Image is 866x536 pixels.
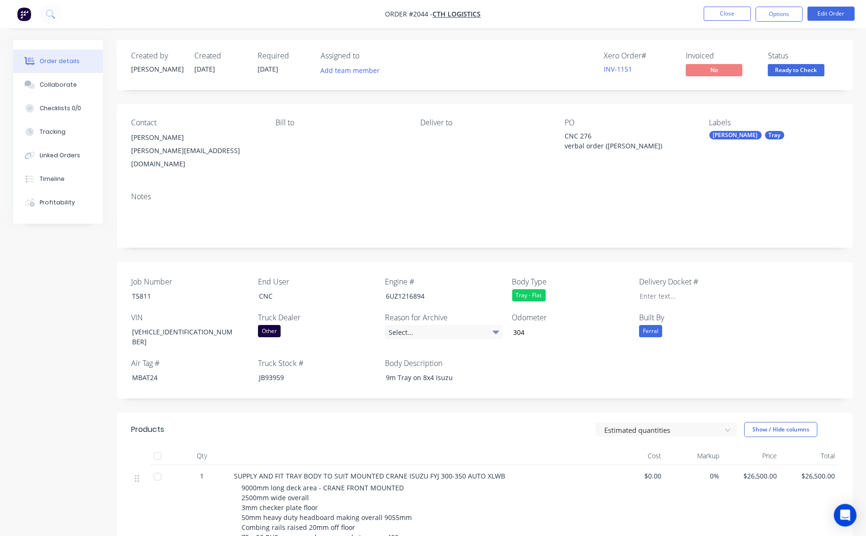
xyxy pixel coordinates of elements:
[131,276,249,287] label: Job Number
[686,64,742,76] span: No
[316,64,385,77] button: Add team member
[13,120,103,144] button: Tracking
[131,357,249,369] label: Air Tag #
[258,312,376,323] label: Truck Dealer
[512,312,630,323] label: Odometer
[704,7,751,21] button: Close
[785,471,835,481] span: $26,500.00
[385,276,503,287] label: Engine #
[251,371,369,384] div: JB93959
[13,191,103,214] button: Profitability
[768,51,839,60] div: Status
[639,312,757,323] label: Built By
[709,131,762,139] div: [PERSON_NAME]
[131,192,839,201] div: Notes
[258,276,376,287] label: End User
[40,128,66,136] div: Tracking
[604,65,632,73] a: INV-1151
[420,118,550,127] div: Deliver to
[200,471,204,481] span: 1
[385,10,433,19] span: Order #2044 -
[40,175,65,183] div: Timeline
[40,81,77,89] div: Collaborate
[125,325,242,349] div: [VEHICLE_IDENTIFICATION_NUMBER]
[13,167,103,191] button: Timeline
[40,151,80,160] div: Linked Orders
[669,471,720,481] span: 0%
[17,7,31,21] img: Factory
[131,131,260,171] div: [PERSON_NAME][PERSON_NAME][EMAIL_ADDRESS][DOMAIN_NAME]
[565,131,683,151] div: CNC 276 verbal order ([PERSON_NAME])
[709,118,839,127] div: Labels
[275,118,405,127] div: Bill to
[131,51,183,60] div: Created by
[125,289,242,303] div: T5811
[611,471,662,481] span: $0.00
[744,422,817,437] button: Show / Hide columns
[13,97,103,120] button: Checklists 0/0
[40,198,75,207] div: Profitability
[131,144,260,171] div: [PERSON_NAME][EMAIL_ADDRESS][DOMAIN_NAME]
[321,64,385,77] button: Add team member
[40,104,81,113] div: Checklists 0/0
[727,471,777,481] span: $26,500.00
[258,357,376,369] label: Truck Stock #
[13,73,103,97] button: Collaborate
[608,447,666,465] div: Cost
[258,325,281,337] div: Other
[194,51,246,60] div: Created
[251,289,369,303] div: CNC
[321,51,415,60] div: Assigned to
[378,289,496,303] div: 6UZ1216894
[686,51,757,60] div: Invoiced
[234,471,505,480] span: SUPPLY AND FIT TRAY BODY TO SUIT MOUNTED CRANE ISUZU FYJ 300-350 AUTO XLWB
[565,118,694,127] div: PO
[433,10,481,19] a: CTH Logistics
[131,64,183,74] div: [PERSON_NAME]
[834,504,857,527] div: Open Intercom Messenger
[385,312,503,323] label: Reason for Archive
[512,289,546,301] div: Tray - Flat
[194,65,215,73] span: [DATE]
[131,131,260,144] div: [PERSON_NAME]
[781,447,839,465] div: Total
[768,64,824,76] span: Ready to Check
[131,312,249,323] label: VIN
[13,144,103,167] button: Linked Orders
[808,7,855,21] button: Edit Order
[131,118,260,127] div: Contact
[258,51,309,60] div: Required
[765,131,784,139] div: Tray
[768,64,824,78] button: Ready to Check
[131,424,164,435] div: Products
[40,57,80,65] div: Order details
[756,7,803,22] button: Options
[639,325,662,337] div: Ferral
[125,371,242,384] div: MBAT24
[639,276,757,287] label: Delivery Docket #
[258,65,278,73] span: [DATE]
[512,276,630,287] label: Body Type
[505,325,630,339] input: Enter number...
[378,371,496,384] div: 9m Tray on 8x4 Isuzu
[174,447,230,465] div: Qty
[385,325,503,339] div: Select...
[13,49,103,73] button: Order details
[604,51,674,60] div: Xero Order #
[666,447,724,465] div: Markup
[723,447,781,465] div: Price
[385,357,503,369] label: Body Description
